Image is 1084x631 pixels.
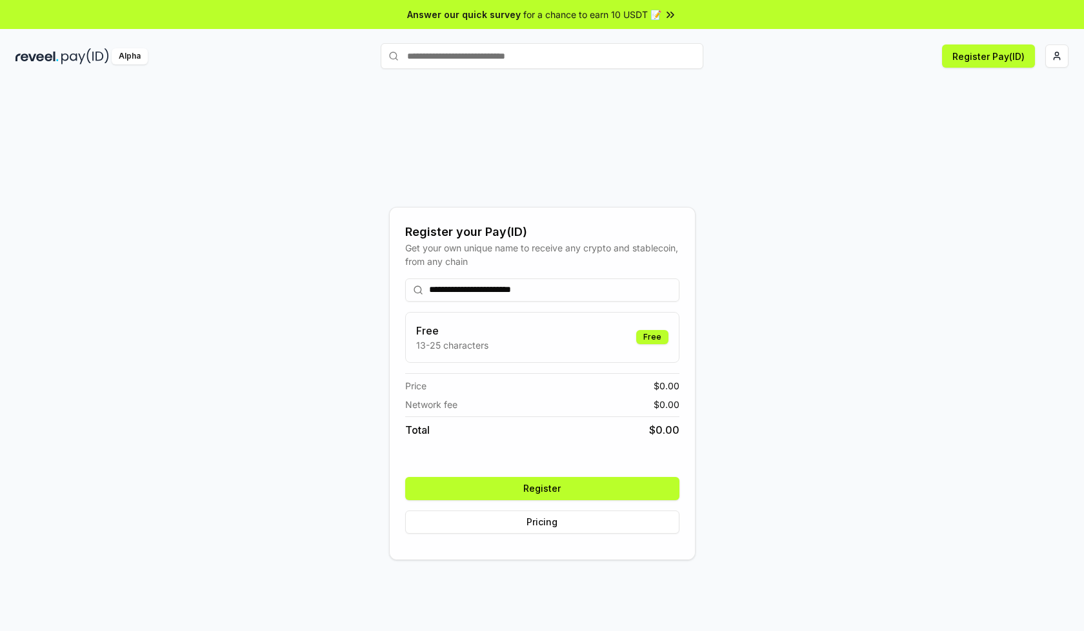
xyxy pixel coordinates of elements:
div: Register your Pay(ID) [405,223,679,241]
button: Pricing [405,510,679,534]
h3: Free [416,323,488,338]
button: Register [405,477,679,500]
button: Register Pay(ID) [942,44,1035,68]
div: Free [636,330,668,344]
span: Network fee [405,398,457,411]
span: for a chance to earn 10 USDT 📝 [523,8,661,21]
p: 13-25 characters [416,338,488,352]
span: Total [405,422,430,438]
span: $ 0.00 [654,398,679,411]
span: Price [405,379,427,393]
img: reveel_dark [15,48,59,64]
span: $ 0.00 [649,422,679,438]
div: Get your own unique name to receive any crypto and stablecoin, from any chain [405,241,679,268]
img: pay_id [61,48,109,64]
span: $ 0.00 [654,379,679,393]
span: Answer our quick survey [407,8,521,21]
div: Alpha [112,48,148,64]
